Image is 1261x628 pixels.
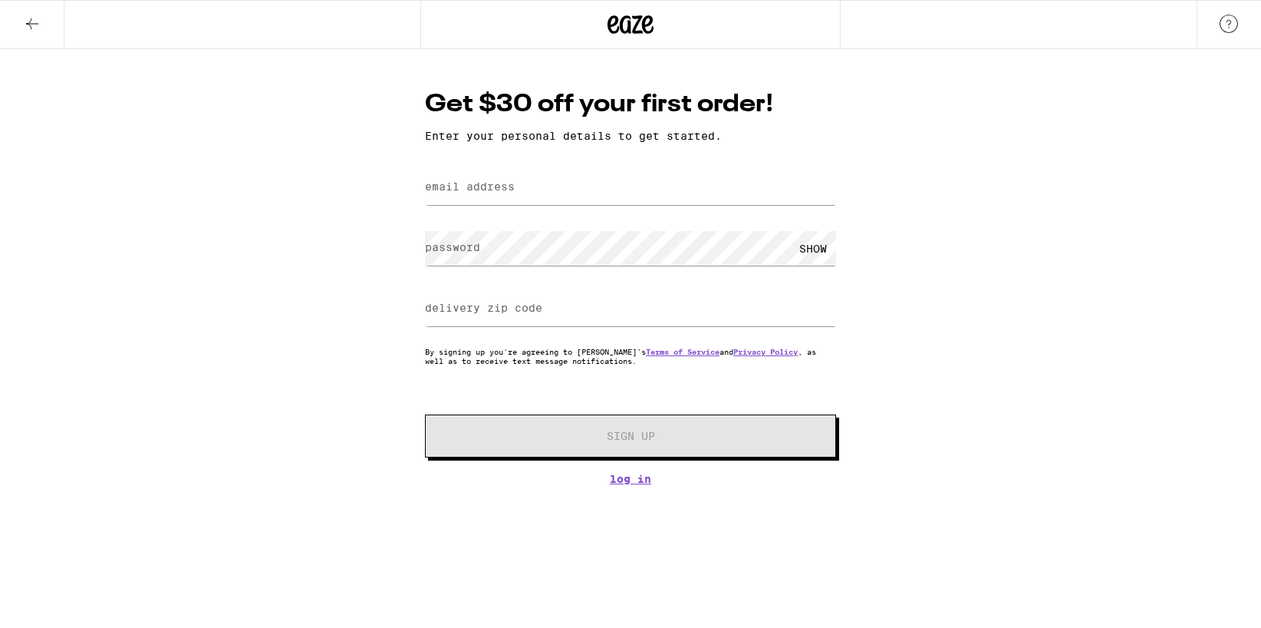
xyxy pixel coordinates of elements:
[425,302,542,314] label: delivery zip code
[425,473,836,485] a: Log In
[425,415,836,458] button: Sign Up
[646,347,719,356] a: Terms of Service
[790,231,836,266] div: SHOW
[733,347,798,356] a: Privacy Policy
[425,241,480,253] label: password
[425,292,836,326] input: delivery zip code
[425,347,836,365] p: By signing up you're agreeing to [PERSON_NAME]'s and , as well as to receive text message notific...
[425,170,836,205] input: email address
[425,88,836,122] h1: Get $30 off your first order!
[607,431,655,441] span: Sign Up
[425,180,515,193] label: email address
[425,130,836,142] p: Enter your personal details to get started.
